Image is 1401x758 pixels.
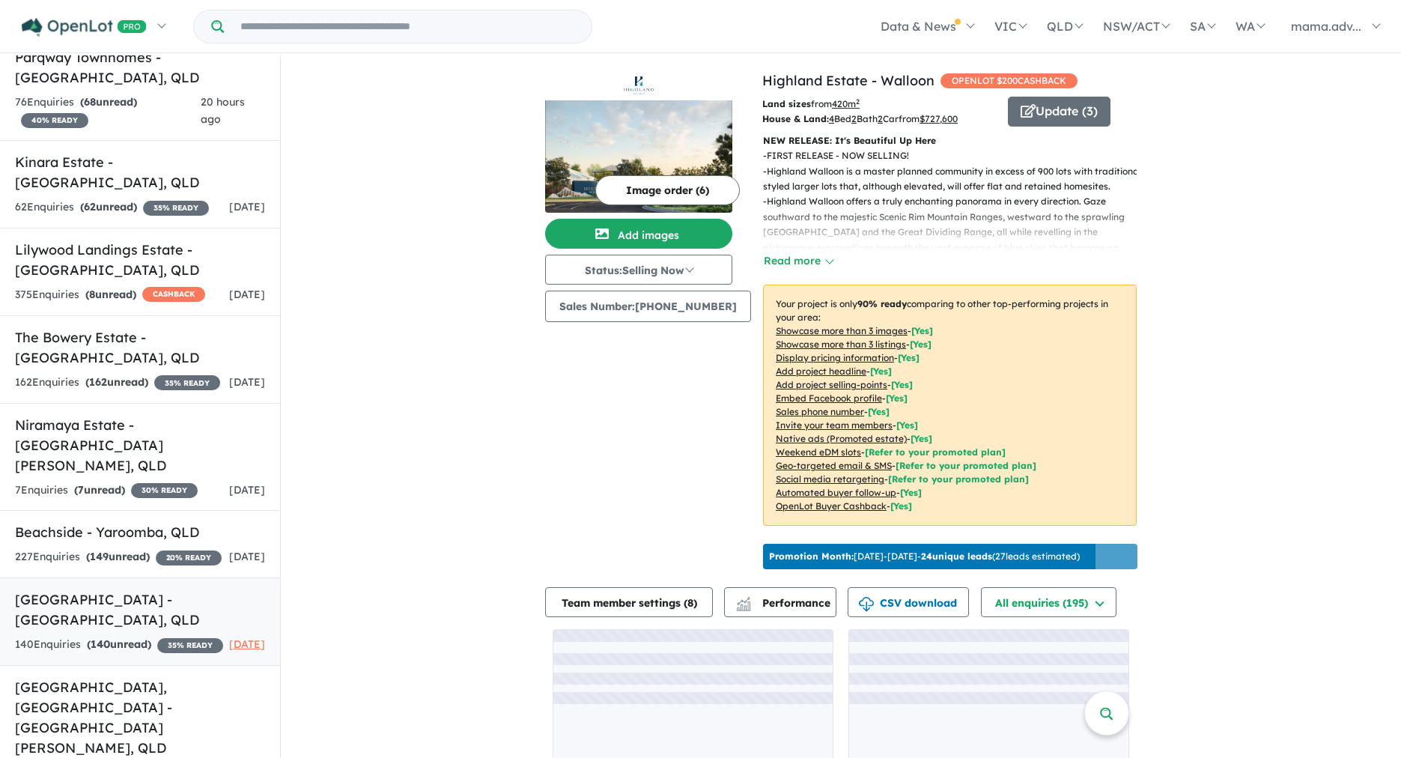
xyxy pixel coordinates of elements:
button: Read more [763,252,833,270]
a: Highland Estate - Walloon LogoHighland Estate - Walloon [545,70,732,213]
span: 20 hours ago [201,95,245,127]
h5: Niramaya Estate - [GEOGRAPHIC_DATA][PERSON_NAME] , QLD [15,415,265,476]
b: Promotion Month: [769,551,854,562]
h5: Kinara Estate - [GEOGRAPHIC_DATA] , QLD [15,152,265,192]
span: 68 [84,95,96,109]
sup: 2 [856,97,860,106]
button: All enquiries (195) [981,587,1116,617]
span: [Refer to your promoted plan] [896,460,1036,471]
u: Showcase more than 3 listings [776,339,906,350]
button: Sales Number:[PHONE_NUMBER] [545,291,751,322]
span: [ Yes ] [868,406,890,417]
b: House & Land: [762,113,829,124]
u: 4 [829,113,834,124]
span: 20 % READY [156,551,222,566]
span: 40 % READY [21,113,88,128]
p: Your project is only comparing to other top-performing projects in your area: - - - - - - - - - -... [763,285,1137,526]
span: 7 [78,483,84,497]
p: NEW RELEASE: It's Beautiful Up Here [763,133,1137,148]
p: - Highland Walloon is a master planned community in excess of 900 lots with traditional-styled la... [763,164,1149,195]
strong: ( unread) [80,95,137,109]
span: Performance [738,596,830,610]
p: Bed Bath Car from [762,112,997,127]
p: - FIRST RELEASE - NOW SELLING! [763,148,1149,163]
p: from [762,97,997,112]
button: Performance [724,587,836,617]
img: download icon [859,597,874,612]
button: Status:Selling Now [545,255,732,285]
h5: [GEOGRAPHIC_DATA], [GEOGRAPHIC_DATA] - [GEOGRAPHIC_DATA][PERSON_NAME] , QLD [15,677,265,758]
u: Embed Facebook profile [776,392,882,404]
h5: Lilywood Landings Estate - [GEOGRAPHIC_DATA] , QLD [15,240,265,280]
u: Native ads (Promoted estate) [776,433,907,444]
u: OpenLot Buyer Cashback [776,500,887,512]
span: 8 [687,596,693,610]
img: Highland Estate - Walloon [545,100,732,213]
span: [DATE] [229,637,265,651]
u: Showcase more than 3 images [776,325,908,336]
span: [ Yes ] [896,419,918,431]
span: [ Yes ] [910,339,932,350]
span: mama.adv... [1291,19,1361,34]
div: 62 Enquir ies [15,198,209,216]
h5: The Bowery Estate - [GEOGRAPHIC_DATA] , QLD [15,327,265,368]
span: [Refer to your promoted plan] [865,446,1006,458]
div: 227 Enquir ies [15,548,222,566]
span: 149 [90,550,109,563]
b: 90 % ready [857,298,907,309]
span: [DATE] [229,288,265,301]
span: [Refer to your promoted plan] [888,473,1029,485]
u: Weekend eDM slots [776,446,861,458]
h5: Beachside - Yaroomba , QLD [15,522,265,542]
span: [Yes] [911,433,932,444]
img: bar-chart.svg [736,601,751,611]
button: Update (3) [1008,97,1110,127]
span: 35 % READY [143,201,209,216]
span: 35 % READY [157,638,223,653]
strong: ( unread) [87,637,151,651]
strong: ( unread) [86,550,150,563]
p: - Highland Walloon offers a truly enchanting panorama in every direction. Gaze southward to the m... [763,194,1149,270]
span: 140 [91,637,110,651]
span: [DATE] [229,483,265,497]
span: [DATE] [229,550,265,563]
u: 420 m [832,98,860,109]
u: Add project selling-points [776,379,887,390]
button: CSV download [848,587,969,617]
span: 8 [89,288,95,301]
img: Openlot PRO Logo White [22,18,147,37]
button: Team member settings (8) [545,587,713,617]
a: Highland Estate - Walloon [762,72,934,89]
img: line-chart.svg [737,597,750,605]
u: $ 727,600 [920,113,958,124]
u: Automated buyer follow-up [776,487,896,498]
span: 30 % READY [131,483,198,498]
h5: [GEOGRAPHIC_DATA] - [GEOGRAPHIC_DATA] , QLD [15,589,265,630]
span: 62 [84,200,96,213]
strong: ( unread) [74,483,125,497]
u: Geo-targeted email & SMS [776,460,892,471]
div: 140 Enquir ies [15,636,223,654]
span: [ Yes ] [898,352,920,363]
span: [ Yes ] [870,366,892,377]
span: [ Yes ] [886,392,908,404]
div: 76 Enquir ies [15,94,201,130]
strong: ( unread) [85,288,136,301]
input: Try estate name, suburb, builder or developer [227,10,589,43]
button: Image order (6) [595,175,740,205]
u: Sales phone number [776,406,864,417]
span: [DATE] [229,200,265,213]
u: Add project headline [776,366,866,377]
h5: Parqway Townhomes - [GEOGRAPHIC_DATA] , QLD [15,47,265,88]
div: 7 Enquir ies [15,482,198,500]
span: [DATE] [229,375,265,389]
u: Display pricing information [776,352,894,363]
span: CASHBACK [142,287,205,302]
span: 162 [89,375,107,389]
u: 2 [878,113,883,124]
span: [ Yes ] [911,325,933,336]
strong: ( unread) [85,375,148,389]
u: Invite your team members [776,419,893,431]
b: 24 unique leads [921,551,992,562]
u: Social media retargeting [776,473,884,485]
